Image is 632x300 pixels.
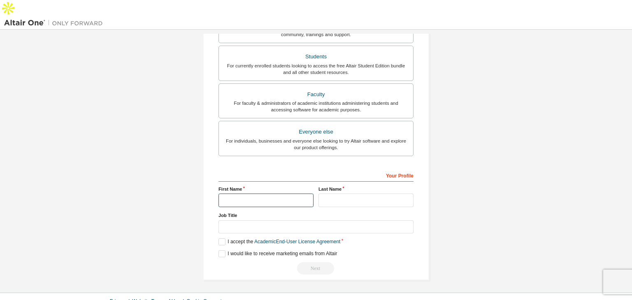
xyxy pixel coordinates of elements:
[254,239,340,245] a: Academic End-User License Agreement
[218,262,414,275] div: Read and acccept EULA to continue
[218,186,314,192] label: First Name
[224,89,408,100] div: Faculty
[218,168,414,182] div: Your Profile
[218,238,340,245] label: I accept the
[218,250,337,257] label: I would like to receive marketing emails from Altair
[218,212,414,219] label: Job Title
[224,100,408,113] div: For faculty & administrators of academic institutions administering students and accessing softwa...
[224,51,408,62] div: Students
[224,138,408,151] div: For individuals, businesses and everyone else looking to try Altair software and explore our prod...
[318,186,414,192] label: Last Name
[4,19,107,27] img: Altair One
[224,62,408,76] div: For currently enrolled students looking to access the free Altair Student Edition bundle and all ...
[224,126,408,138] div: Everyone else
